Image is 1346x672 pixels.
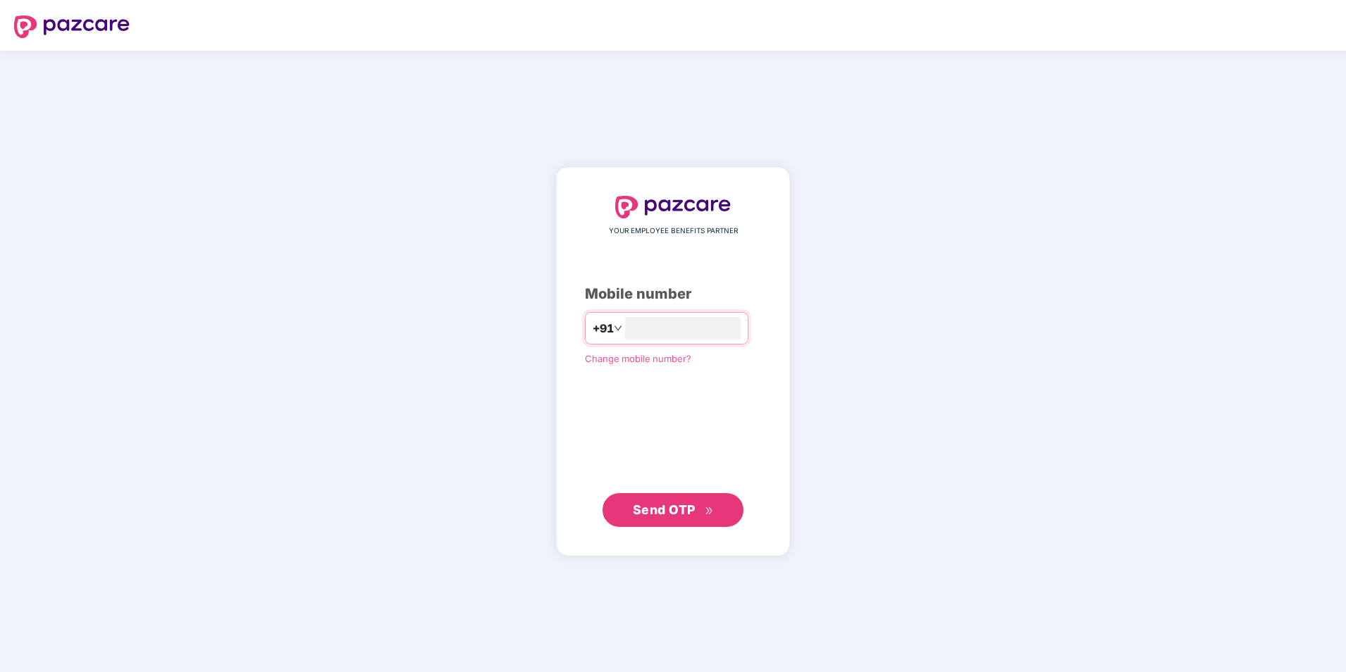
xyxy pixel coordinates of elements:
[603,493,743,527] button: Send OTPdouble-right
[705,506,714,516] span: double-right
[614,324,622,332] span: down
[609,225,738,237] span: YOUR EMPLOYEE BENEFITS PARTNER
[615,196,731,218] img: logo
[585,353,691,364] a: Change mobile number?
[633,502,696,517] span: Send OTP
[585,283,761,305] div: Mobile number
[593,320,614,337] span: +91
[14,15,130,38] img: logo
